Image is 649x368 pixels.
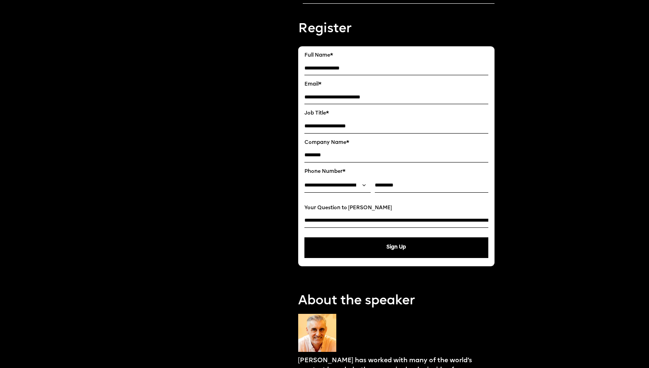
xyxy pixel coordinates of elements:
[304,81,489,88] label: Email
[304,169,489,175] label: Phone Number
[304,205,489,211] label: Your Question to [PERSON_NAME]
[298,292,495,311] p: About the speaker
[304,110,489,117] label: Job Title
[298,20,495,38] p: Register
[304,140,489,146] label: Company Name
[304,237,489,258] button: Sign Up
[304,53,489,59] label: Full Name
